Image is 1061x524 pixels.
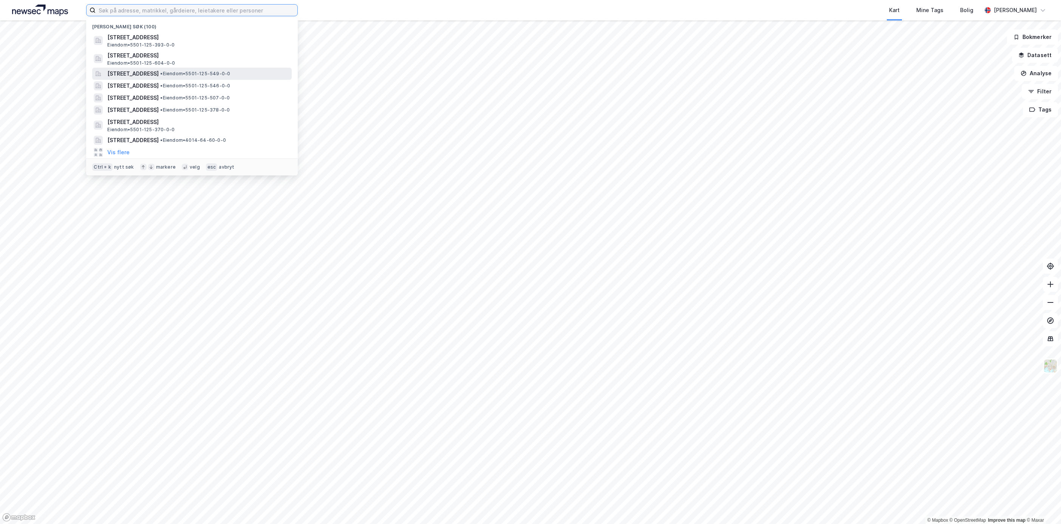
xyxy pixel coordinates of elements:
span: [STREET_ADDRESS] [107,93,159,102]
button: Datasett [1012,48,1058,63]
iframe: Chat Widget [1023,488,1061,524]
button: Tags [1023,102,1058,117]
span: • [160,83,162,88]
button: Vis flere [107,148,130,157]
div: velg [190,164,200,170]
div: Mine Tags [916,6,943,15]
a: Mapbox [927,518,948,523]
span: • [160,95,162,101]
span: [STREET_ADDRESS] [107,105,159,115]
span: • [160,71,162,76]
div: Kart [889,6,900,15]
span: • [160,107,162,113]
input: Søk på adresse, matrikkel, gårdeiere, leietakere eller personer [96,5,297,16]
span: Eiendom • 5501-125-604-0-0 [107,60,175,66]
div: Bolig [960,6,973,15]
div: [PERSON_NAME] [994,6,1037,15]
span: Eiendom • 5501-125-549-0-0 [160,71,230,77]
span: Eiendom • 5501-125-546-0-0 [160,83,230,89]
span: [STREET_ADDRESS] [107,69,159,78]
button: Filter [1022,84,1058,99]
span: Eiendom • 4014-64-60-0-0 [160,137,226,143]
span: Eiendom • 5501-125-507-0-0 [160,95,230,101]
div: markere [156,164,176,170]
div: [PERSON_NAME] søk (100) [86,18,298,31]
div: avbryt [219,164,234,170]
span: Eiendom • 5501-125-393-0-0 [107,42,175,48]
a: Improve this map [988,518,1025,523]
a: Mapbox homepage [2,513,36,522]
img: Z [1043,359,1058,373]
div: nytt søk [114,164,134,170]
span: [STREET_ADDRESS] [107,81,159,90]
div: esc [206,163,218,171]
span: [STREET_ADDRESS] [107,136,159,145]
span: Eiendom • 5501-125-378-0-0 [160,107,230,113]
span: Eiendom • 5501-125-370-0-0 [107,127,175,133]
a: OpenStreetMap [950,518,986,523]
img: logo.a4113a55bc3d86da70a041830d287a7e.svg [12,5,68,16]
span: [STREET_ADDRESS] [107,33,289,42]
div: Ctrl + k [92,163,113,171]
span: • [160,137,162,143]
button: Analyse [1014,66,1058,81]
button: Bokmerker [1007,29,1058,45]
span: [STREET_ADDRESS] [107,118,289,127]
span: [STREET_ADDRESS] [107,51,289,60]
div: Kontrollprogram for chat [1023,488,1061,524]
